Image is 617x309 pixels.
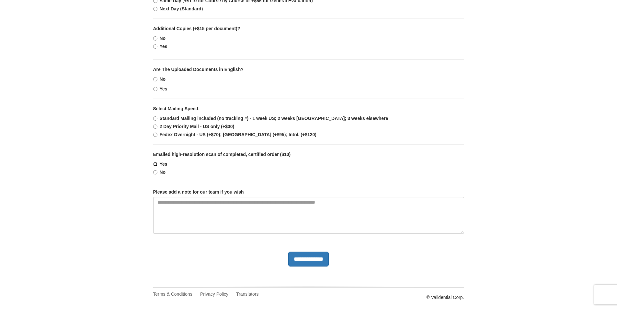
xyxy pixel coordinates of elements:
[160,86,167,91] b: Yes
[160,36,166,41] b: No
[153,77,157,81] input: No
[153,291,192,297] a: Terms & Conditions
[153,125,157,129] input: 2 Day Priority Mail - US only (+$30)
[160,124,234,129] b: 2 Day Priority Mail - US only (+$30)
[153,87,157,91] input: Yes
[160,116,388,121] b: Standard Mailing included (no tracking #) - 1 week US; 2 weeks [GEOGRAPHIC_DATA]; 3 weeks elsewhere
[160,161,167,167] b: Yes
[200,291,228,297] a: Privacy Policy
[153,189,244,195] label: Please add a note for our team if you wish
[153,36,157,41] input: No
[153,67,244,72] b: Are The Uploaded Documents in English?
[490,77,617,309] iframe: LiveChat chat widget
[160,132,317,137] b: Fedex Overnight - US (+$70); [GEOGRAPHIC_DATA] (+$95); Intnl. (+$120)
[153,26,240,31] b: Additional Copies (+$15 per document)?
[160,77,166,82] b: No
[153,7,157,11] input: Next Day (Standard)
[236,291,259,297] a: Translators
[160,170,166,175] b: No
[153,116,157,121] input: Standard Mailing included (no tracking #) - 1 week US; 2 weeks [GEOGRAPHIC_DATA]; 3 weeks elsewhere
[153,44,157,49] input: Yes
[153,170,157,174] input: No
[153,133,157,137] input: Fedex Overnight - US (+$70); [GEOGRAPHIC_DATA] (+$95); Intnl. (+$120)
[153,162,157,166] input: Yes
[153,106,200,111] b: Select Mailing Speed:
[153,152,291,157] b: Emailed high-resolution scan of completed, certified order ($10)
[160,6,203,11] b: Next Day (Standard)
[160,44,167,49] b: Yes
[309,294,464,301] div: © Validential Corp.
